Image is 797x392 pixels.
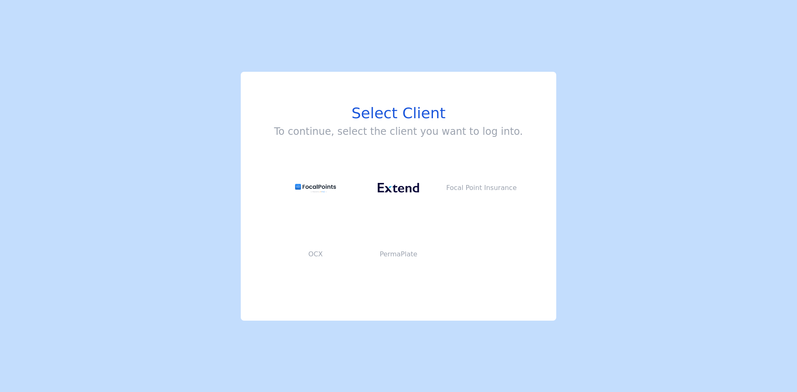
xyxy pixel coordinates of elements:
[440,155,523,221] button: Focal Point Insurance
[274,105,523,122] h1: Select Client
[357,249,440,259] p: PermaPlate
[357,221,440,287] button: PermaPlate
[274,125,523,138] h3: To continue, select the client you want to log into.
[274,221,357,287] button: OCX
[440,183,523,193] p: Focal Point Insurance
[274,249,357,259] p: OCX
